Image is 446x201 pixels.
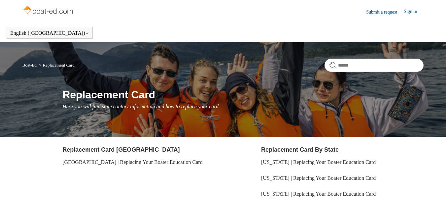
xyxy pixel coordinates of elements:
[261,146,339,153] a: Replacement Card By State
[22,63,37,68] a: Boat-Ed
[62,87,424,103] h1: Replacement Card
[325,59,424,72] input: Search
[62,159,203,165] a: [GEOGRAPHIC_DATA] | Replacing Your Boater Education Card
[38,63,75,68] li: Replacement Card
[424,179,441,196] div: Live chat
[261,159,376,165] a: [US_STATE] | Replacing Your Boater Education Card
[10,30,89,36] button: English ([GEOGRAPHIC_DATA])
[261,191,376,197] a: [US_STATE] | Replacing Your Boater Education Card
[404,8,424,16] a: Sign in
[261,175,376,181] a: [US_STATE] | Replacing Your Boater Education Card
[22,4,75,17] img: Boat-Ed Help Center home page
[366,9,404,16] a: Submit a request
[62,146,180,153] a: Replacement Card [GEOGRAPHIC_DATA]
[22,63,38,68] li: Boat-Ed
[62,103,424,111] p: Here you will find state contact information and how to replace your card.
